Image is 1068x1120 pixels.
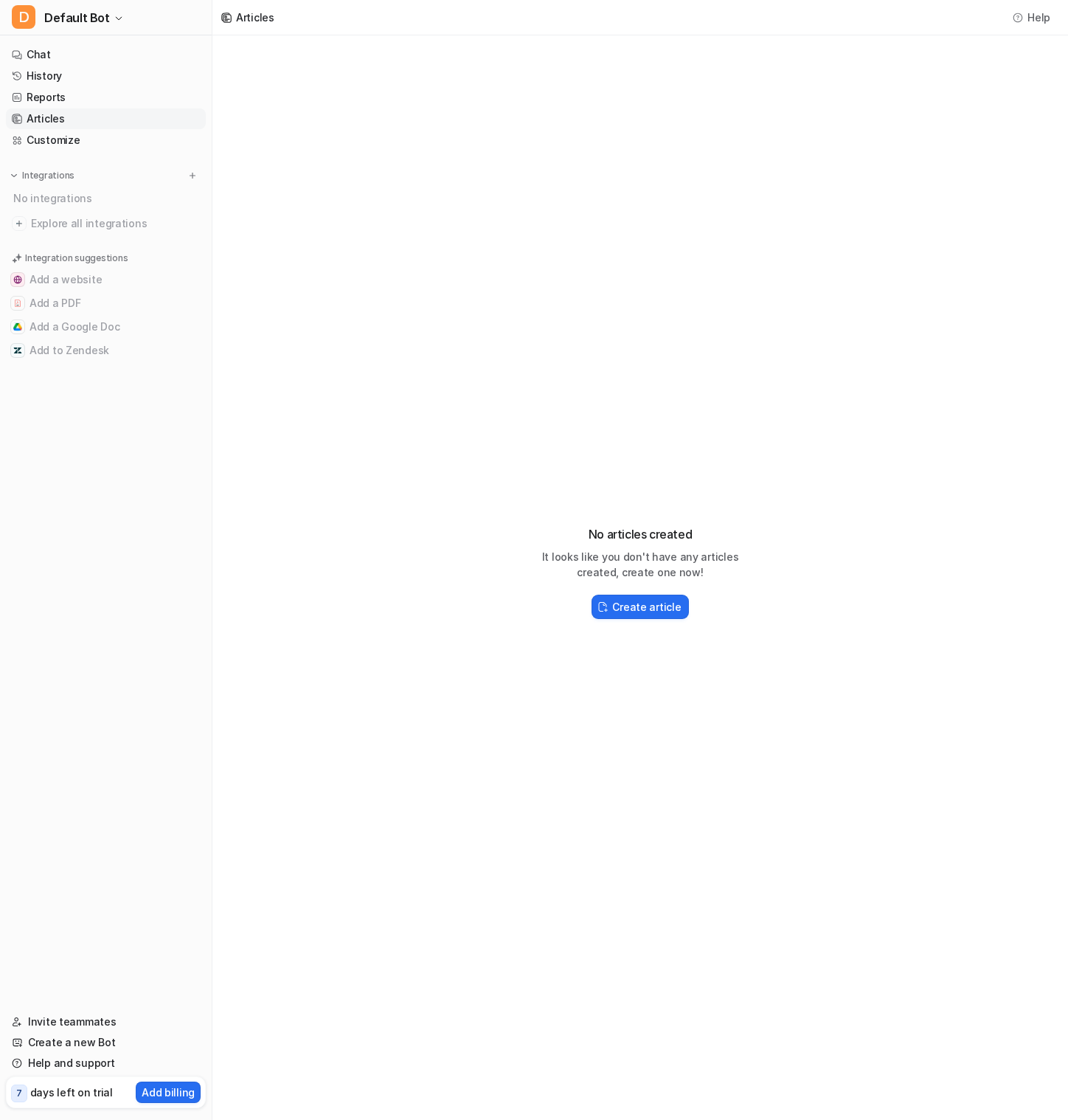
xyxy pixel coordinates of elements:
button: Add a Google DocAdd a Google Doc [6,315,206,339]
img: Add to Zendesk [13,346,22,355]
div: Articles [236,10,274,25]
button: Create article [592,595,688,619]
a: Invite teammates [6,1012,206,1032]
div: No integrations [9,186,206,210]
button: Integrations [6,168,79,183]
button: Add billing [136,1082,201,1103]
button: Add a PDFAdd a PDF [6,291,206,315]
img: expand menu [9,170,19,181]
p: Integration suggestions [25,252,128,265]
img: Add a PDF [13,299,22,308]
img: Add a website [13,275,22,284]
a: Explore all integrations [6,213,206,234]
p: Integrations [22,170,74,182]
a: Chat [6,44,206,65]
h2: Create article [612,599,681,615]
a: Create a new Bot [6,1032,206,1053]
span: Default Bot [44,7,110,28]
button: Help [1008,7,1056,28]
p: 7 [16,1087,22,1100]
p: Add billing [142,1085,195,1100]
img: Add a Google Doc [13,322,22,331]
button: Add a websiteAdd a website [6,268,206,291]
a: Reports [6,87,206,108]
a: Customize [6,130,206,151]
a: Help and support [6,1053,206,1074]
h3: No articles created [522,525,758,543]
img: menu_add.svg [187,170,198,181]
img: explore all integrations [12,216,27,231]
span: Explore all integrations [31,212,200,235]
a: Articles [6,108,206,129]
p: days left on trial [30,1085,113,1100]
p: It looks like you don't have any articles created, create one now! [522,549,758,580]
button: Add to ZendeskAdd to Zendesk [6,339,206,362]
a: History [6,66,206,86]
span: D [12,5,35,29]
